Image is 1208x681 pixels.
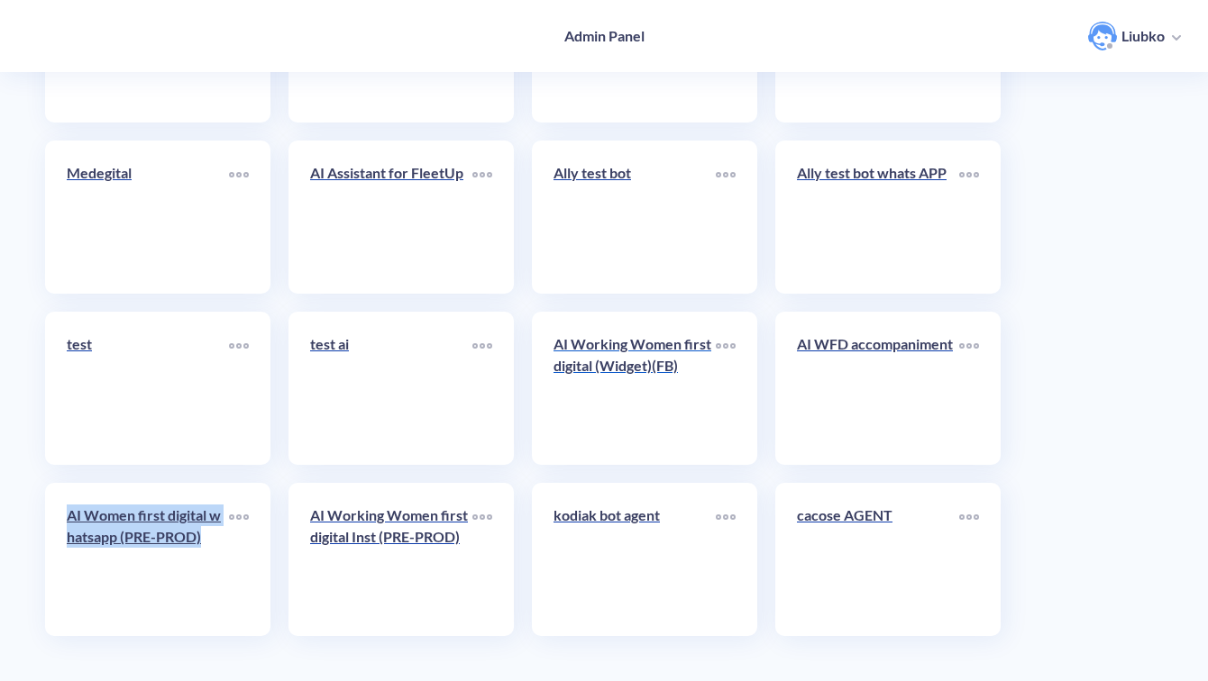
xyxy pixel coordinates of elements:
a: AI Working Women first digital (Widget)(FB) [554,333,716,443]
img: user photo [1088,22,1117,50]
p: AI WFD accompaniment [797,333,959,355]
p: AI Assistant for FleetUp [310,162,472,184]
p: Ally test bot whats APP [797,162,959,184]
p: AI Women first digital whatsapp (PRE-PROD) [67,504,229,548]
a: Ally test bot whats APP [797,162,959,272]
p: test ai [310,333,472,355]
a: AI Assistant for FleetUp [310,162,472,272]
a: cacose AGENT [797,504,959,614]
a: test ai [310,333,472,443]
a: AI WFD accompaniment [797,333,959,443]
a: AI Women first digital whatsapp (PRE-PROD) [67,504,229,614]
button: user photoLiubko [1079,20,1190,52]
a: Medegital [67,162,229,272]
p: AI Working Women first digital Inst (PRE-PROD) [310,504,472,548]
a: test [67,333,229,443]
p: AI Working Women first digital (Widget)(FB) [554,333,716,377]
a: AI Working Women first digital Inst (PRE-PROD) [310,504,472,614]
p: Medegital [67,162,229,184]
a: Ally test bot [554,162,716,272]
p: cacose AGENT [797,504,959,526]
p: test [67,333,229,355]
p: Liubko [1121,26,1165,46]
h4: Admin Panel [564,27,645,44]
p: kodiak bot agent [554,504,716,526]
p: Ally test bot [554,162,716,184]
a: kodiak bot agent [554,504,716,614]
